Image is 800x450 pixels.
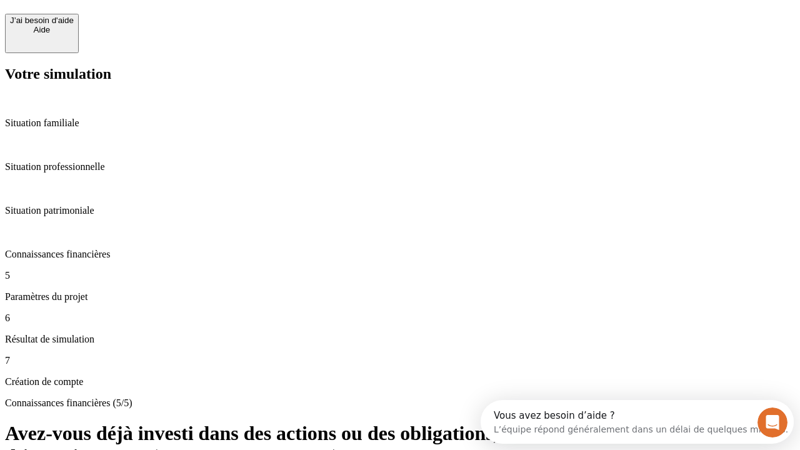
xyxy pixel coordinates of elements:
[13,11,307,21] div: Vous avez besoin d’aide ?
[5,376,795,387] p: Création de compte
[5,117,795,129] p: Situation familiale
[5,5,344,39] div: Ouvrir le Messenger Intercom
[10,16,74,25] div: J’ai besoin d'aide
[13,21,307,34] div: L’équipe répond généralement dans un délai de quelques minutes.
[5,205,795,216] p: Situation patrimoniale
[5,161,795,172] p: Situation professionnelle
[757,407,787,437] iframe: Intercom live chat
[5,270,795,281] p: 5
[5,334,795,345] p: Résultat de simulation
[5,355,795,366] p: 7
[5,66,795,82] h2: Votre simulation
[5,14,79,53] button: J’ai besoin d'aideAide
[5,312,795,324] p: 6
[5,397,795,409] p: Connaissances financières (5/5)
[5,249,795,260] p: Connaissances financières
[481,400,794,444] iframe: Intercom live chat discovery launcher
[5,291,795,302] p: Paramètres du projet
[10,25,74,34] div: Aide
